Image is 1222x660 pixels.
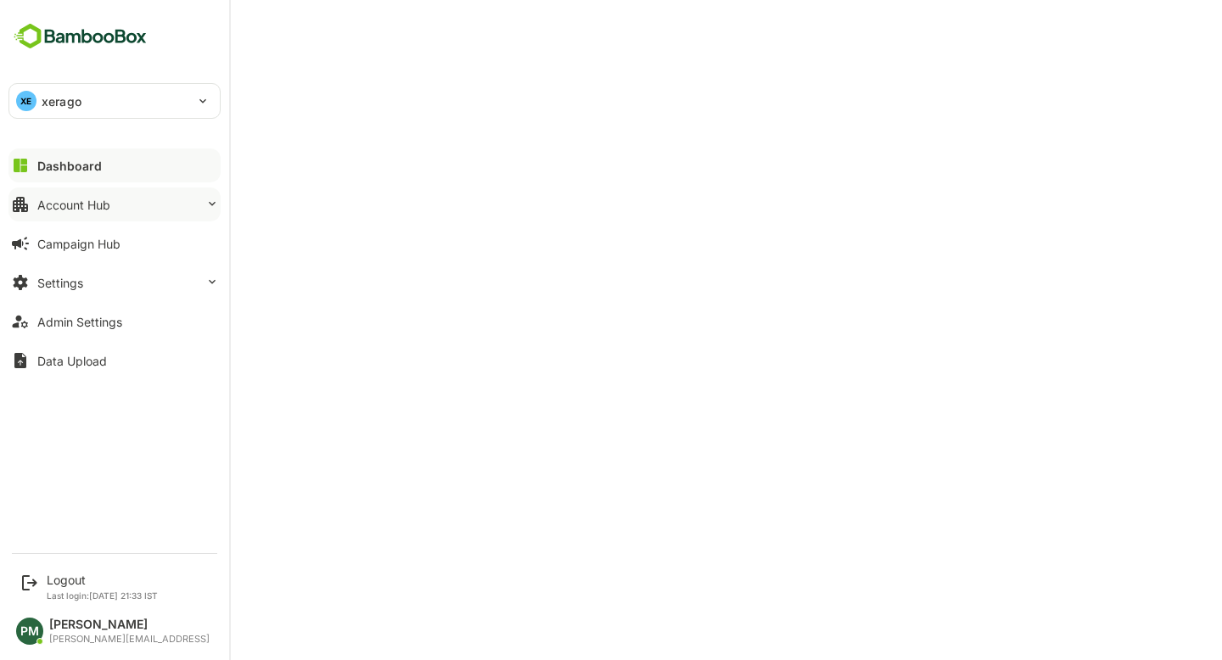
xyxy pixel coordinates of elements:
button: Campaign Hub [8,227,221,260]
button: Account Hub [8,187,221,221]
button: Admin Settings [8,305,221,338]
p: Last login: [DATE] 21:33 IST [47,590,158,601]
div: [PERSON_NAME][EMAIL_ADDRESS] [49,634,210,645]
button: Dashboard [8,148,221,182]
div: Dashboard [37,159,102,173]
div: XE [16,91,36,111]
div: Settings [37,276,83,290]
div: Logout [47,573,158,587]
button: Settings [8,266,221,299]
div: Campaign Hub [37,237,121,251]
div: Admin Settings [37,315,122,329]
img: BambooboxFullLogoMark.5f36c76dfaba33ec1ec1367b70bb1252.svg [8,20,152,53]
div: Account Hub [37,198,110,212]
div: [PERSON_NAME] [49,618,210,632]
div: XExerago [9,84,220,118]
p: xerago [42,92,81,110]
button: Data Upload [8,344,221,378]
div: Data Upload [37,354,107,368]
div: PM [16,618,43,645]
